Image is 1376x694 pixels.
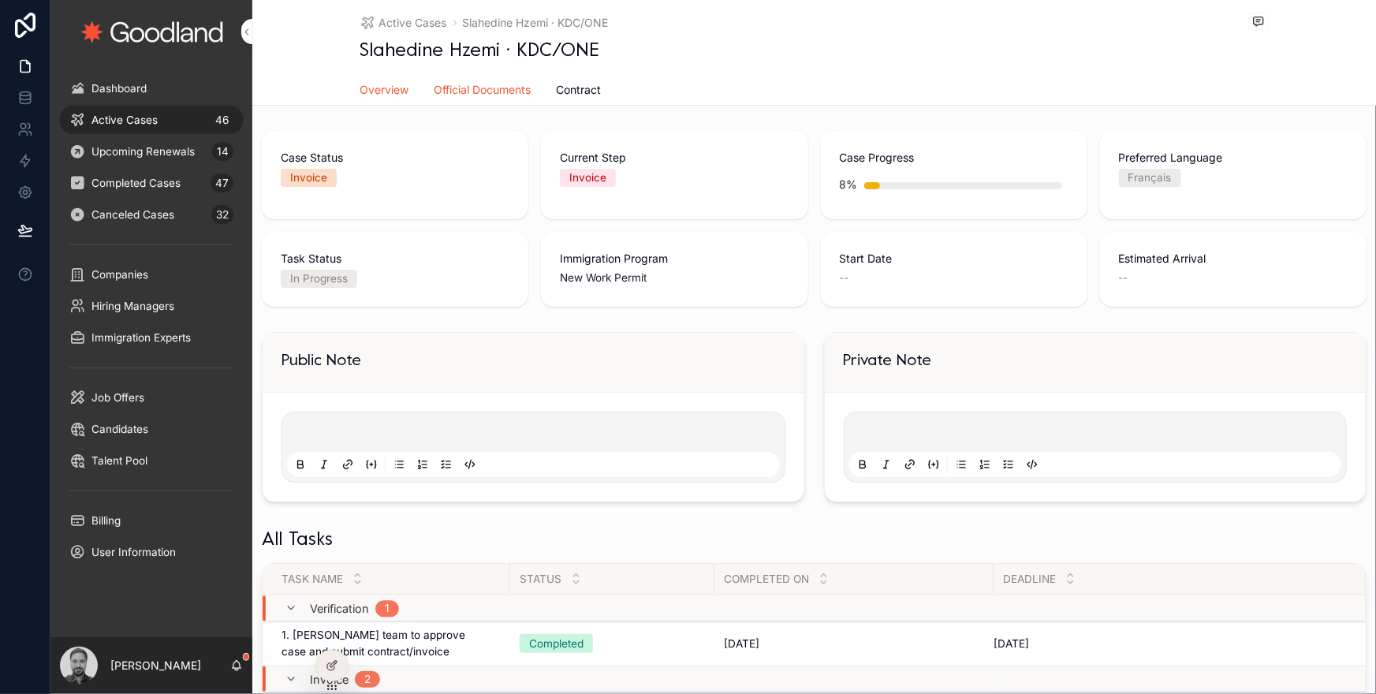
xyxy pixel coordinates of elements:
[60,106,243,134] a: Active Cases46
[434,82,531,98] span: Official Documents
[212,142,233,161] div: 14
[211,110,233,129] div: 46
[360,39,600,65] h1: Slahedine Hzemi · KDC/ONE
[60,446,243,475] a: Talent Pool
[60,323,243,352] a: Immigration Experts
[91,207,174,222] span: Canceled Cases
[60,538,243,566] a: User Information
[60,200,243,229] a: Canceled Cases32
[840,150,1068,166] span: Case Progress
[2,76,30,104] iframe: Spotlight
[282,352,361,373] h2: Public Note
[557,82,602,98] span: Contract
[91,545,176,559] span: User Information
[840,270,849,286] span: --
[529,636,584,651] div: Completed
[434,76,531,107] a: Official Documents
[379,15,447,31] span: Active Cases
[1003,572,1056,586] span: Deadline
[520,572,561,586] span: Status
[560,270,647,286] span: New Work Permit
[724,572,809,586] span: Completed On
[60,415,243,443] a: Candidates
[91,176,181,190] span: Completed Cases
[211,205,233,224] div: 32
[840,251,1068,267] span: Start Date
[91,81,147,95] span: Dashboard
[1119,270,1128,286] span: --
[91,513,121,528] span: Billing
[211,173,233,192] div: 47
[60,383,243,412] a: Job Offers
[290,170,327,185] div: Invoice
[282,572,343,586] span: Task Name
[91,267,148,282] span: Companies
[262,528,333,554] h1: All Tasks
[91,330,191,345] span: Immigration Experts
[110,658,201,673] p: [PERSON_NAME]
[360,15,447,31] a: Active Cases
[60,169,243,197] a: Completed Cases47
[60,292,243,320] a: Hiring Managers
[91,390,144,405] span: Job Offers
[560,251,789,267] span: Immigration Program
[840,169,858,200] div: 8%
[91,144,195,159] span: Upcoming Renewals
[310,672,349,687] span: Invoice
[724,636,984,651] h4: [DATE]
[281,251,509,267] span: Task Status
[60,260,243,289] a: Companies
[360,82,409,98] span: Overview
[281,150,509,166] span: Case Status
[569,170,606,185] div: Invoice
[290,271,348,286] div: In Progress
[360,76,409,106] a: Overview
[91,299,174,313] span: Hiring Managers
[364,672,371,686] div: 2
[1128,170,1172,185] div: Français
[50,63,252,587] div: scrollable content
[310,601,369,616] span: Verification
[557,76,602,107] a: Contract
[91,422,148,436] span: Candidates
[91,113,158,127] span: Active Cases
[560,150,789,166] span: Current Step
[1119,150,1348,166] span: Preferred Language
[994,636,1347,651] h4: [DATE]
[1119,251,1348,267] span: Estimated Arrival
[60,506,243,535] a: Billing
[60,137,243,166] a: Upcoming Renewals14
[282,627,501,659] h4: 1. [PERSON_NAME] team to approve case and submit contract/invoice
[60,74,243,103] a: Dashboard
[463,15,609,31] a: Slahedine Hzemi · KDC/ONE
[80,21,223,43] img: App logo
[844,352,932,373] h2: Private Note
[385,602,390,616] div: 1
[91,453,147,468] span: Talent Pool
